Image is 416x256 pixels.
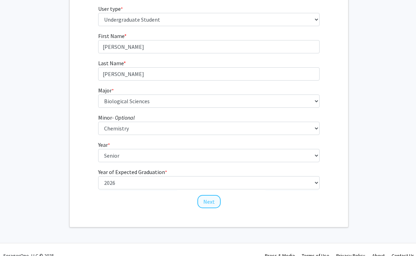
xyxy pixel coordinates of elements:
[98,5,123,13] label: User type
[98,60,124,67] span: Last Name
[197,195,221,208] button: Next
[112,114,135,121] i: - Optional
[98,86,114,95] label: Major
[98,168,167,176] label: Year of Expected Graduation
[5,225,30,251] iframe: Chat
[98,32,124,39] span: First Name
[98,113,135,122] label: Minor
[98,141,110,149] label: Year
